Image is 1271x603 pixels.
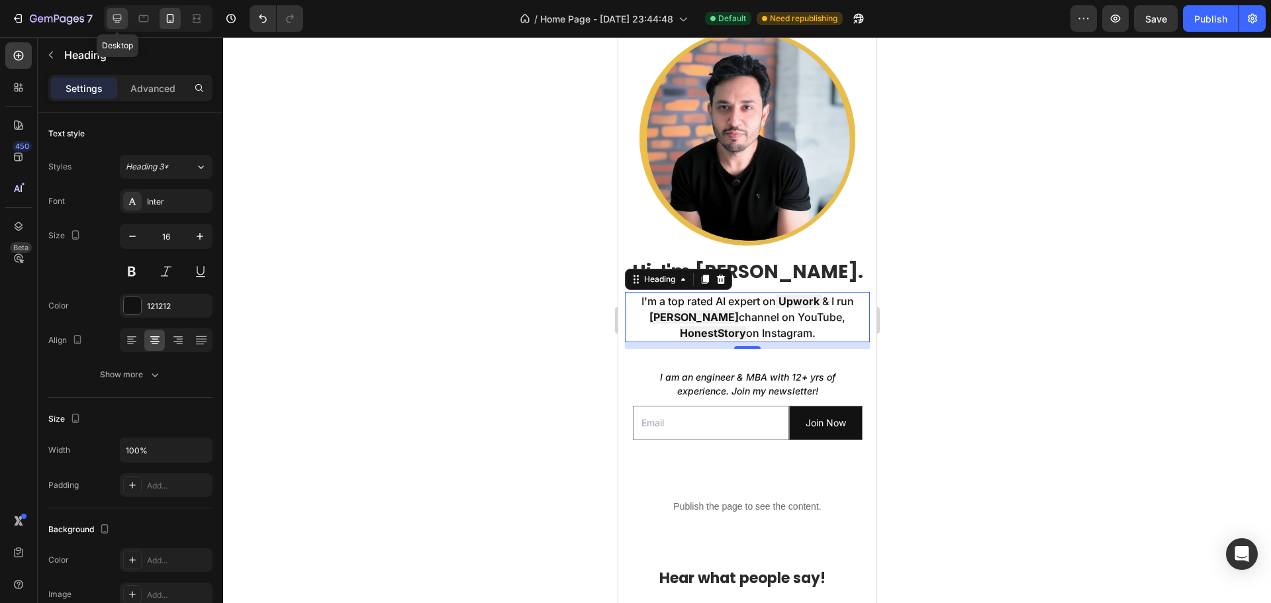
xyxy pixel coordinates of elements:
[48,363,212,387] button: Show more
[7,332,252,362] h2: Rich Text Editor. Editing area: main
[187,377,228,394] div: Join Now
[48,128,85,140] div: Text style
[130,81,175,95] p: Advanced
[66,81,103,95] p: Settings
[8,256,250,304] p: I'm a top rated AI expert on & I run channel on YouTube, on Instagram.
[126,161,169,173] span: Heading 3*
[147,555,209,567] div: Add...
[48,521,113,539] div: Background
[10,242,32,253] div: Beta
[31,273,120,287] a: [PERSON_NAME]
[618,37,876,603] iframe: Design area
[540,12,673,26] span: Home Page - [DATE] 23:44:48
[48,195,65,207] div: Font
[48,410,83,428] div: Size
[48,554,69,566] div: Color
[7,222,252,248] h2: Hi, I'm [PERSON_NAME].
[42,334,217,359] i: I am an engineer & MBA with 12+ yrs of experience. Join my newsletter!
[534,12,538,26] span: /
[718,13,746,24] span: Default
[48,444,70,456] div: Width
[13,141,32,152] div: 450
[160,257,201,271] strong: Upwork
[1145,13,1167,24] span: Save
[147,301,209,312] div: 121212
[48,588,71,600] div: Image
[1194,12,1227,26] div: Publish
[87,11,93,26] p: 7
[23,236,60,248] div: Heading
[11,531,238,553] h2: Hear what people say!
[120,155,212,179] button: Heading 3*
[147,589,209,601] div: Add...
[250,5,303,32] div: Undo/Redo
[48,300,69,312] div: Color
[48,332,85,349] div: Align
[147,480,209,492] div: Add...
[100,368,162,381] div: Show more
[62,289,128,302] a: HonestStory
[7,255,252,305] h2: Rich Text Editor. Editing area: main
[120,438,212,462] input: Auto
[770,13,837,24] span: Need republishing
[8,333,250,361] p: ⁠⁠⁠⁠⁠⁠⁠
[48,161,71,173] div: Styles
[147,196,209,208] div: Inter
[48,227,83,245] div: Size
[171,369,244,402] button: Join Now
[64,47,207,63] p: Heading
[1183,5,1239,32] button: Publish
[158,257,204,271] a: Upwork
[15,369,171,402] input: Email
[5,5,99,32] button: 7
[1134,5,1178,32] button: Save
[48,479,79,491] div: Padding
[1226,538,1258,570] div: Open Intercom Messenger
